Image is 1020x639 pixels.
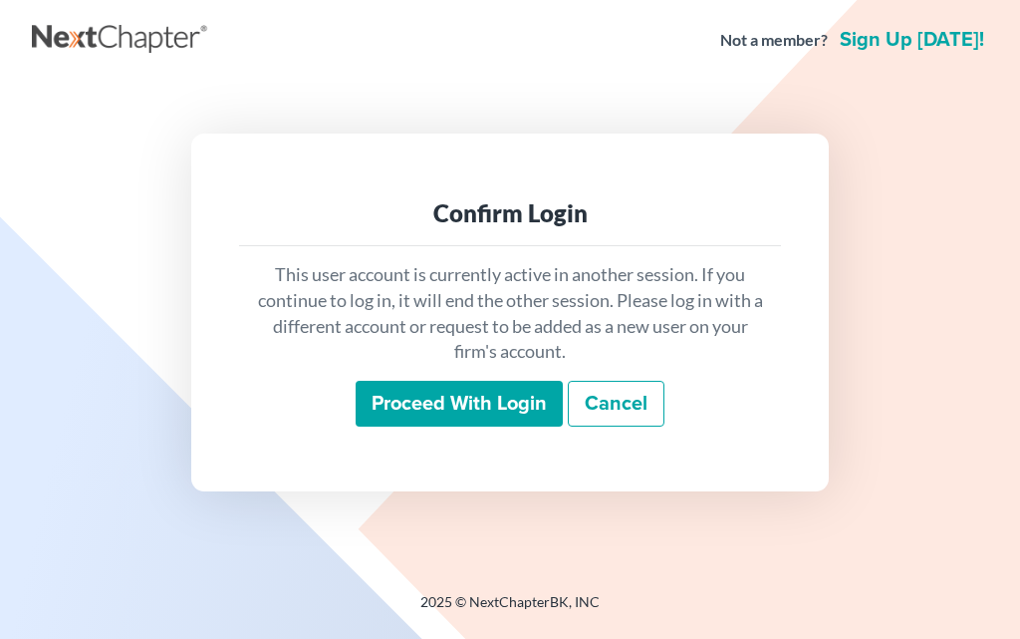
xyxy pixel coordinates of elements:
[32,592,988,628] div: 2025 © NextChapterBK, INC
[255,197,765,229] div: Confirm Login
[568,381,664,427] a: Cancel
[255,262,765,365] p: This user account is currently active in another session. If you continue to log in, it will end ...
[356,381,563,427] input: Proceed with login
[720,29,828,52] strong: Not a member?
[836,30,988,50] a: Sign up [DATE]!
